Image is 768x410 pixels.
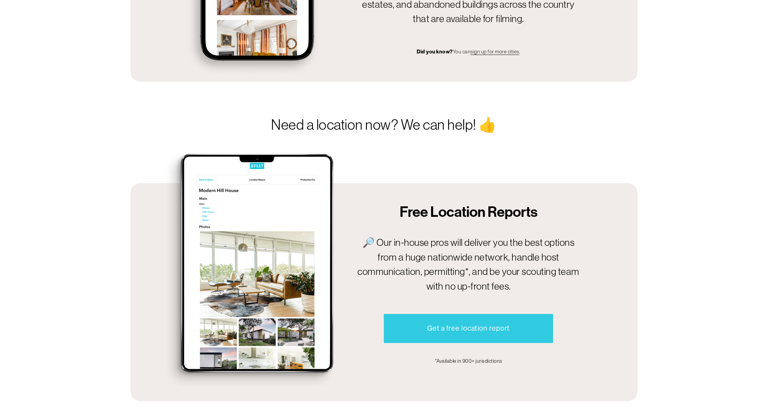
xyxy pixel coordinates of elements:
p: *Available in 900+ jurisdictions [384,357,553,365]
strong: Did you know? [417,49,453,55]
span: . [519,49,521,55]
p: Need a location now? We can help! 👍 [215,114,553,136]
h2: Free Location Reports [356,203,581,221]
a: Get a free location report [384,314,553,343]
span: You can [453,49,471,55]
p: 🔎 Our in-house pros will deliver you the best options from a huge nationwide network, handle host... [356,235,581,294]
a: sign up for more cities [471,49,519,55]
